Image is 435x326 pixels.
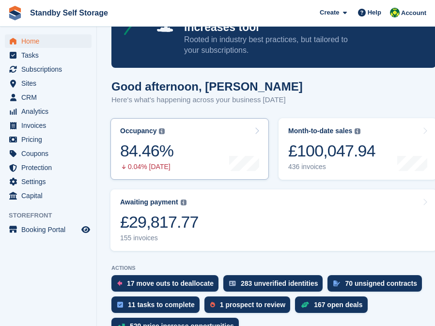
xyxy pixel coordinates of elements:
[220,301,285,309] div: 1 prospect to review
[314,301,362,309] div: 167 open deals
[5,34,92,48] a: menu
[401,8,426,18] span: Account
[390,8,400,17] img: John Ford
[5,161,92,174] a: menu
[128,301,195,309] div: 11 tasks to complete
[117,302,123,308] img: task-75834270c22a3079a89374b754ae025e5fb1db73e45f91037f5363f120a921f8.svg
[5,91,92,104] a: menu
[111,94,303,106] p: Here's what's happening across your business [DATE]
[21,119,79,132] span: Invoices
[21,91,79,104] span: CRM
[5,119,92,132] a: menu
[21,223,79,236] span: Booking Portal
[21,161,79,174] span: Protection
[111,296,204,318] a: 11 tasks to complete
[21,34,79,48] span: Home
[333,280,340,286] img: contract_signature_icon-13c848040528278c33f63329250d36e43548de30e8caae1d1a13099fd9432cc5.svg
[5,105,92,118] a: menu
[327,275,427,296] a: 70 unsigned contracts
[111,275,223,296] a: 17 move outs to deallocate
[5,62,92,76] a: menu
[21,133,79,146] span: Pricing
[301,301,309,308] img: deal-1b604bf984904fb50ccaf53a9ad4b4a5d6e5aea283cecdc64d6e3604feb123c2.svg
[5,147,92,160] a: menu
[181,200,186,205] img: icon-info-grey-7440780725fd019a000dd9b08b2336e03edf1995a4989e88bcd33f0948082b44.svg
[111,80,303,93] h1: Good afternoon, [PERSON_NAME]
[120,212,199,232] div: £29,817.77
[110,118,269,180] a: Occupancy 84.46% 0.04% [DATE]
[120,198,178,206] div: Awaiting payment
[295,296,372,318] a: 167 open deals
[288,141,375,161] div: £100,047.94
[120,127,156,135] div: Occupancy
[80,224,92,235] a: Preview store
[8,6,22,20] img: stora-icon-8386f47178a22dfd0bd8f6a31ec36ba5ce8667c1dd55bd0f319d3a0aa187defe.svg
[241,279,318,287] div: 283 unverified identities
[288,163,375,171] div: 436 invoices
[21,77,79,90] span: Sites
[127,279,214,287] div: 17 move outs to deallocate
[159,128,165,134] img: icon-info-grey-7440780725fd019a000dd9b08b2336e03edf1995a4989e88bcd33f0948082b44.svg
[9,211,96,220] span: Storefront
[5,77,92,90] a: menu
[5,175,92,188] a: menu
[229,280,236,286] img: verify_identity-adf6edd0f0f0b5bbfe63781bf79b02c33cf7c696d77639b501bdc392416b5a36.svg
[184,34,351,56] p: Rooted in industry best practices, but tailored to your subscriptions.
[223,275,328,296] a: 283 unverified identities
[204,296,295,318] a: 1 prospect to review
[5,133,92,146] a: menu
[26,5,112,21] a: Standby Self Storage
[21,147,79,160] span: Coupons
[21,105,79,118] span: Analytics
[320,8,339,17] span: Create
[120,141,173,161] div: 84.46%
[368,8,381,17] span: Help
[355,128,360,134] img: icon-info-grey-7440780725fd019a000dd9b08b2336e03edf1995a4989e88bcd33f0948082b44.svg
[21,62,79,76] span: Subscriptions
[120,163,173,171] div: 0.04% [DATE]
[288,127,352,135] div: Month-to-date sales
[21,175,79,188] span: Settings
[210,302,215,308] img: prospect-51fa495bee0391a8d652442698ab0144808aea92771e9ea1ae160a38d050c398.svg
[345,279,417,287] div: 70 unsigned contracts
[5,223,92,236] a: menu
[117,280,122,286] img: move_outs_to_deallocate_icon-f764333ba52eb49d3ac5e1228854f67142a1ed5810a6f6cc68b1a99e826820c5.svg
[5,189,92,202] a: menu
[120,234,199,242] div: 155 invoices
[21,189,79,202] span: Capital
[21,48,79,62] span: Tasks
[5,48,92,62] a: menu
